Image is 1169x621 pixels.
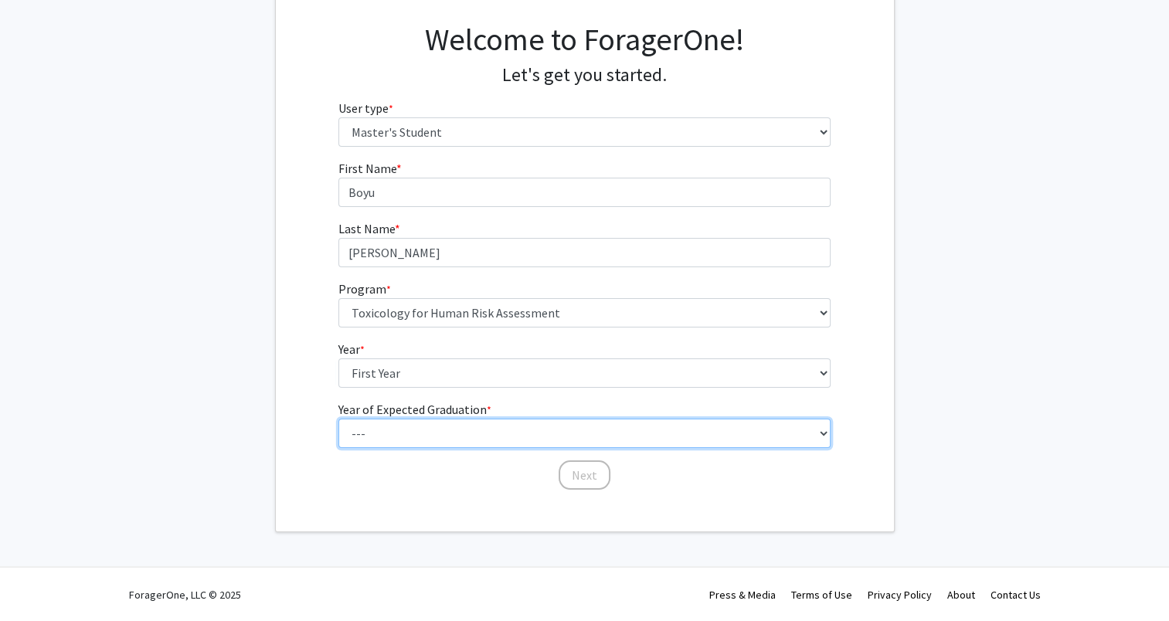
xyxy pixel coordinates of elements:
[338,400,491,419] label: Year of Expected Graduation
[338,161,396,176] span: First Name
[338,99,393,117] label: User type
[868,588,932,602] a: Privacy Policy
[338,340,365,358] label: Year
[338,21,831,58] h1: Welcome to ForagerOne!
[338,280,391,298] label: Program
[338,221,395,236] span: Last Name
[12,551,66,609] iframe: Chat
[991,588,1041,602] a: Contact Us
[559,460,610,490] button: Next
[947,588,975,602] a: About
[791,588,852,602] a: Terms of Use
[709,588,776,602] a: Press & Media
[338,64,831,87] h4: Let's get you started.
